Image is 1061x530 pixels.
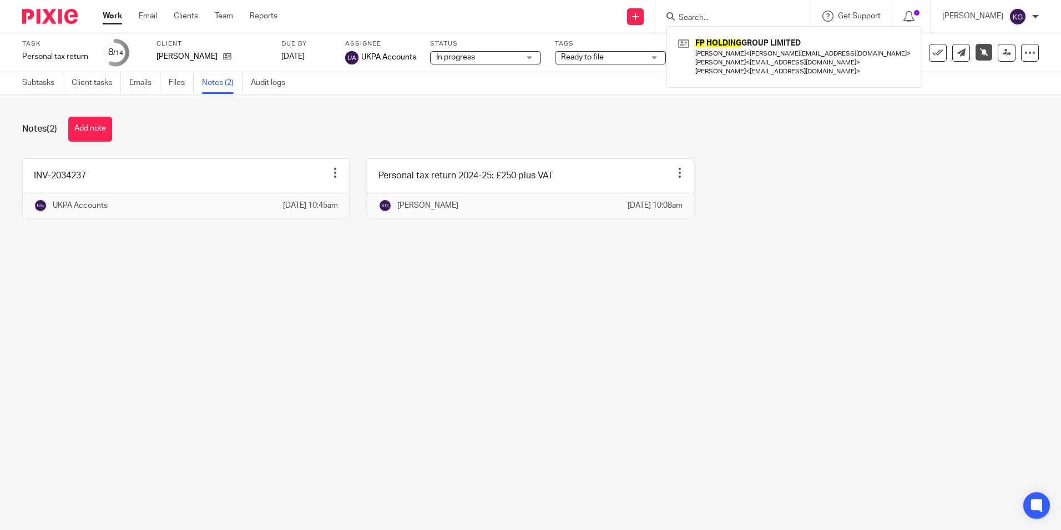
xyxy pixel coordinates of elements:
[139,11,157,22] a: Email
[283,200,338,211] p: [DATE] 10:45am
[34,199,47,212] img: svg%3E
[169,72,194,94] a: Files
[628,200,683,211] p: [DATE] 10:08am
[47,124,57,133] span: (2)
[561,53,604,61] span: Ready to file
[281,39,331,48] label: Due by
[22,72,63,94] a: Subtasks
[361,52,416,63] span: UKPA Accounts
[281,53,305,61] span: [DATE]
[156,51,218,62] p: [PERSON_NAME]
[345,39,416,48] label: Assignee
[436,53,475,61] span: In progress
[174,11,198,22] a: Clients
[215,11,233,22] a: Team
[53,200,108,211] p: UKPA Accounts
[113,50,123,56] small: /14
[942,11,1003,22] p: [PERSON_NAME]
[678,13,777,23] input: Search
[251,72,294,94] a: Audit logs
[156,39,267,48] label: Client
[22,39,88,48] label: Task
[103,11,122,22] a: Work
[430,39,541,48] label: Status
[108,46,123,59] div: 8
[345,51,358,64] img: svg%3E
[555,39,666,48] label: Tags
[838,12,881,20] span: Get Support
[22,51,88,62] div: Personal tax return
[22,123,57,135] h1: Notes
[72,72,121,94] a: Client tasks
[250,11,277,22] a: Reports
[1009,8,1027,26] img: svg%3E
[202,72,242,94] a: Notes (2)
[397,200,458,211] p: [PERSON_NAME]
[129,72,160,94] a: Emails
[68,117,112,142] button: Add note
[22,9,78,24] img: Pixie
[378,199,392,212] img: svg%3E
